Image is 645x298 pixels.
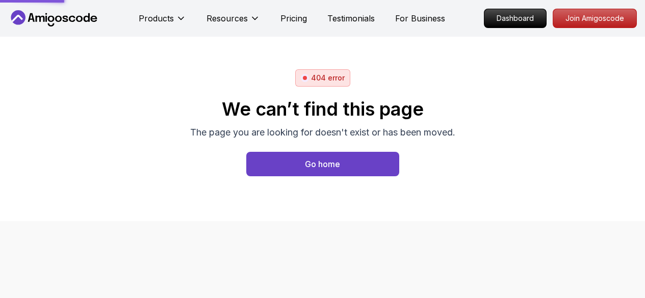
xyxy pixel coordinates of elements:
button: Resources [207,12,260,33]
div: Go home [305,158,340,170]
a: Join Amigoscode [553,9,637,28]
p: Resources [207,12,248,24]
a: Pricing [280,12,307,24]
p: The page you are looking for doesn't exist or has been moved. [190,125,455,140]
h2: We can’t find this page [190,99,455,119]
p: Join Amigoscode [553,9,636,28]
button: Go home [246,152,399,176]
a: Dashboard [484,9,547,28]
a: Home page [246,152,399,176]
p: Products [139,12,174,24]
button: Products [139,12,186,33]
p: 404 error [311,73,345,83]
a: For Business [395,12,445,24]
a: Testimonials [327,12,375,24]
